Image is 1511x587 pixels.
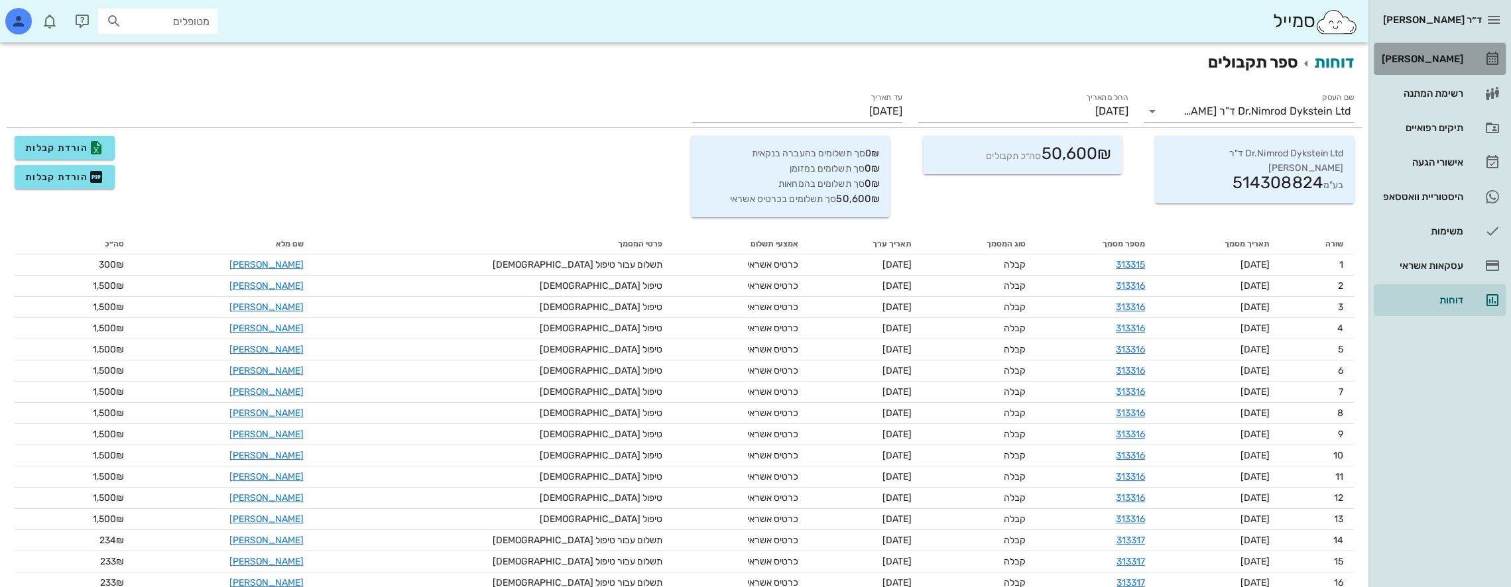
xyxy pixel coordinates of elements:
[1374,181,1506,213] a: היסטוריית וואטסאפ
[1003,535,1025,546] span: קבלה
[1116,429,1145,440] a: 313316
[39,11,47,19] span: תג
[1116,386,1145,398] a: 313316
[1325,239,1343,248] span: שורה
[1144,101,1354,122] div: שם העסקDr.Nimrod Dykstein Ltd ד"ר [PERSON_NAME] בע"מ
[314,360,673,382] td: טיפול [DEMOGRAPHIC_DATA]
[1338,344,1343,355] span: 5
[1314,53,1354,72] a: דוחות
[751,239,798,248] span: אמצעי תשלום
[747,513,798,525] span: כרטיס אשראי
[747,471,798,482] span: כרטיס אשראי
[93,280,124,292] span: 1,500₪
[15,50,1354,74] h2: ספר תקבולים
[882,259,912,270] span: [DATE]
[99,259,124,270] span: 300₪
[882,280,912,292] span: [DATE]
[15,136,115,160] button: הורדת קבלות
[1379,226,1463,237] div: משימות
[1003,365,1025,376] span: קבלה
[1240,386,1270,398] span: [DATE]
[93,492,124,504] span: 1,500₪
[314,403,673,424] td: טיפול [DEMOGRAPHIC_DATA]
[882,386,912,398] span: [DATE]
[882,323,912,334] span: [DATE]
[229,323,303,334] a: [PERSON_NAME]
[747,365,798,376] span: כרטיס אשראי
[314,530,673,551] td: תשלום עבור טיפול [DEMOGRAPHIC_DATA]
[882,450,912,461] span: [DATE]
[882,535,912,546] span: [DATE]
[1315,9,1358,35] img: SmileCloud logo
[865,162,879,174] span: 0₪
[1116,344,1145,355] a: 313316
[25,169,104,185] span: הורדת קבלות
[93,471,124,482] span: 1,500₪
[986,150,1111,162] span: סה״כ תקבולים
[93,429,124,440] span: 1,500₪
[882,429,912,440] span: [DATE]
[314,488,673,509] td: טיפול [DEMOGRAPHIC_DATA]
[882,492,912,504] span: [DATE]
[93,301,124,313] span: 1,500₪
[1117,535,1145,546] a: 313317
[747,259,798,270] span: כרטיס אשראי
[314,382,673,403] td: טיפול [DEMOGRAPHIC_DATA]
[1179,105,1351,117] div: Dr.Nimrod Dykstein Ltd ד"ר [PERSON_NAME] בע"מ
[882,556,912,567] span: [DATE]
[1379,157,1463,168] div: אישורי הגעה
[873,239,912,248] span: תאריך ערך
[229,429,303,440] a: [PERSON_NAME]
[135,233,314,254] th: שם מלא
[882,513,912,525] span: [DATE]
[1003,492,1025,504] span: קבלה
[15,233,135,254] th: סה״כ
[93,407,124,419] span: 1,500₪
[882,301,912,313] span: [DATE]
[1117,556,1145,567] a: 313317
[100,556,124,567] span: 233₪
[314,509,673,530] td: טיפול [DEMOGRAPHIC_DATA]
[882,365,912,376] span: [DATE]
[747,556,798,567] span: כרטיס אשראי
[93,365,124,376] span: 1,500₪
[922,233,1036,254] th: סוג המסמך
[93,386,124,398] span: 1,500₪
[1003,344,1025,355] span: קבלה
[1374,112,1506,144] a: תיקים רפואיים
[1240,280,1270,292] span: [DATE]
[1240,323,1270,334] span: [DATE]
[1240,513,1270,525] span: [DATE]
[747,323,798,334] span: כרטיס אשראי
[1003,323,1025,334] span: קבלה
[1374,284,1506,316] a: דוחות
[314,233,673,254] th: פרטי המסמך
[1240,429,1270,440] span: [DATE]
[1116,301,1145,313] a: 313316
[229,556,303,567] a: [PERSON_NAME]
[229,492,303,504] a: [PERSON_NAME]
[747,280,798,292] span: כרטיס אשראי
[1338,429,1343,440] span: 9
[747,386,798,398] span: כרטיס אשראי
[93,323,124,334] span: 1,500₪
[1322,93,1354,103] label: שם העסק
[1036,233,1156,254] th: מספר מסמך
[1003,280,1025,292] span: קבלה
[1379,191,1463,202] div: היסטוריית וואטסאפ
[618,239,662,248] span: פרטי המסמך
[865,148,879,159] span: 0₪
[99,535,124,546] span: 234₪
[1003,259,1025,270] span: קבלה
[747,429,798,440] span: כרטיס אשראי
[1116,280,1145,292] a: 313316
[1333,535,1343,546] span: 14
[93,450,124,461] span: 1,500₪
[229,301,303,313] a: [PERSON_NAME]
[1374,43,1506,75] a: [PERSON_NAME]
[1240,471,1270,482] span: [DATE]
[314,339,673,360] td: טיפול [DEMOGRAPHIC_DATA]
[1383,14,1482,26] span: ד״ר [PERSON_NAME]
[229,407,303,419] a: [PERSON_NAME]
[1116,471,1145,482] a: 313316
